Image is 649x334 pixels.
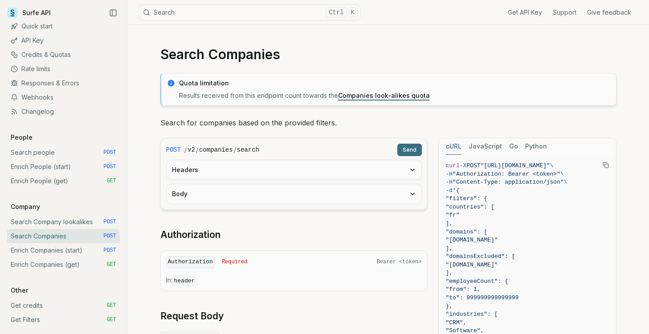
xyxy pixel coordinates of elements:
h1: Search Companies [160,46,616,62]
span: GET [106,302,116,309]
span: -H [446,171,453,177]
button: Headers [167,160,421,180]
span: "to": 999999999999999 [446,294,519,301]
a: Rate limits [7,62,120,76]
span: GET [106,316,116,323]
span: "Software", [446,327,484,334]
a: Responses & Errors [7,76,120,90]
a: Search Companies POST [7,229,120,243]
span: ], [446,220,453,227]
button: Body [167,184,421,204]
button: Copy Text [599,158,612,172]
span: "domainsExcluded": [ [446,253,515,260]
button: cURL [446,138,461,155]
span: "Authorization: Bearer <token>" [453,171,560,177]
button: Python [525,138,547,155]
span: "filters": { [446,195,488,202]
span: / [234,145,236,154]
span: POST [103,247,116,254]
a: Credits & Quotas [7,48,120,62]
span: curl [446,162,460,169]
span: "countries": [ [446,204,494,210]
span: }, [446,303,453,310]
span: "domains": [ [446,229,488,235]
a: Get Filters GET [7,313,120,327]
a: Enrich Companies (get) GET [7,258,120,272]
p: Search for companies based on the provided filters. [160,117,616,129]
span: -d [446,187,453,194]
button: Go [509,138,518,155]
span: \ [550,162,554,169]
span: Required [222,258,248,266]
span: "Content-Type: application/json" [453,179,564,185]
span: POST [466,162,480,169]
span: POST [103,218,116,225]
p: Company [7,202,44,211]
p: Quota limitation [179,79,611,88]
a: Enrich People (get) GET [7,174,120,188]
span: ], [446,270,453,276]
button: Collapse Sidebar [106,6,120,20]
span: "from": 1, [446,286,481,293]
span: POST [103,233,116,240]
a: Changelog [7,105,120,119]
span: GET [106,261,116,268]
span: \ [560,171,564,177]
span: POST [166,145,181,154]
a: Surfe API [7,6,51,20]
p: Results received from this endpoint count towards the [179,91,611,100]
a: API Key [7,33,120,48]
a: Give feedback [587,8,631,17]
a: Search Company lookalikes POST [7,215,120,229]
a: Webhooks [7,90,120,105]
span: "fr" [446,212,460,218]
button: JavaScript [469,138,502,155]
span: "industries": [ [446,311,498,318]
a: Get credits GET [7,298,120,313]
span: "[DOMAIN_NAME]" [446,237,498,243]
span: -X [460,162,467,169]
a: Quick start [7,19,120,33]
a: Enrich People (start) POST [7,160,120,174]
p: In: [166,276,422,286]
a: Request Body [160,310,224,322]
span: "employeeCount": { [446,278,508,285]
code: companies [199,145,233,154]
span: '{ [453,187,460,194]
code: v2 [188,145,195,154]
a: Companies look-alikes quota [338,92,430,99]
span: ], [446,245,453,252]
span: "[URL][DOMAIN_NAME]" [481,162,550,169]
p: Other [7,286,32,295]
span: Bearer <token> [377,258,422,266]
kbd: K [348,8,358,17]
code: Authorization [166,256,215,268]
span: / [196,145,198,154]
span: "CRM", [446,319,467,326]
a: Search people POST [7,145,120,160]
button: Send [397,144,422,156]
span: POST [103,163,116,170]
a: Support [553,8,576,17]
p: People [7,133,36,142]
code: search [237,145,259,154]
span: \ [564,179,567,185]
a: Authorization [160,229,220,241]
span: / [184,145,187,154]
code: header [172,276,197,286]
a: Get API Key [508,8,542,17]
span: GET [106,177,116,185]
a: Enrich Companies (start) POST [7,243,120,258]
span: "[DOMAIN_NAME]" [446,262,498,268]
button: SearchCtrlK [138,4,361,20]
kbd: Ctrl [326,8,347,17]
span: -H [446,179,453,185]
span: POST [103,149,116,156]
